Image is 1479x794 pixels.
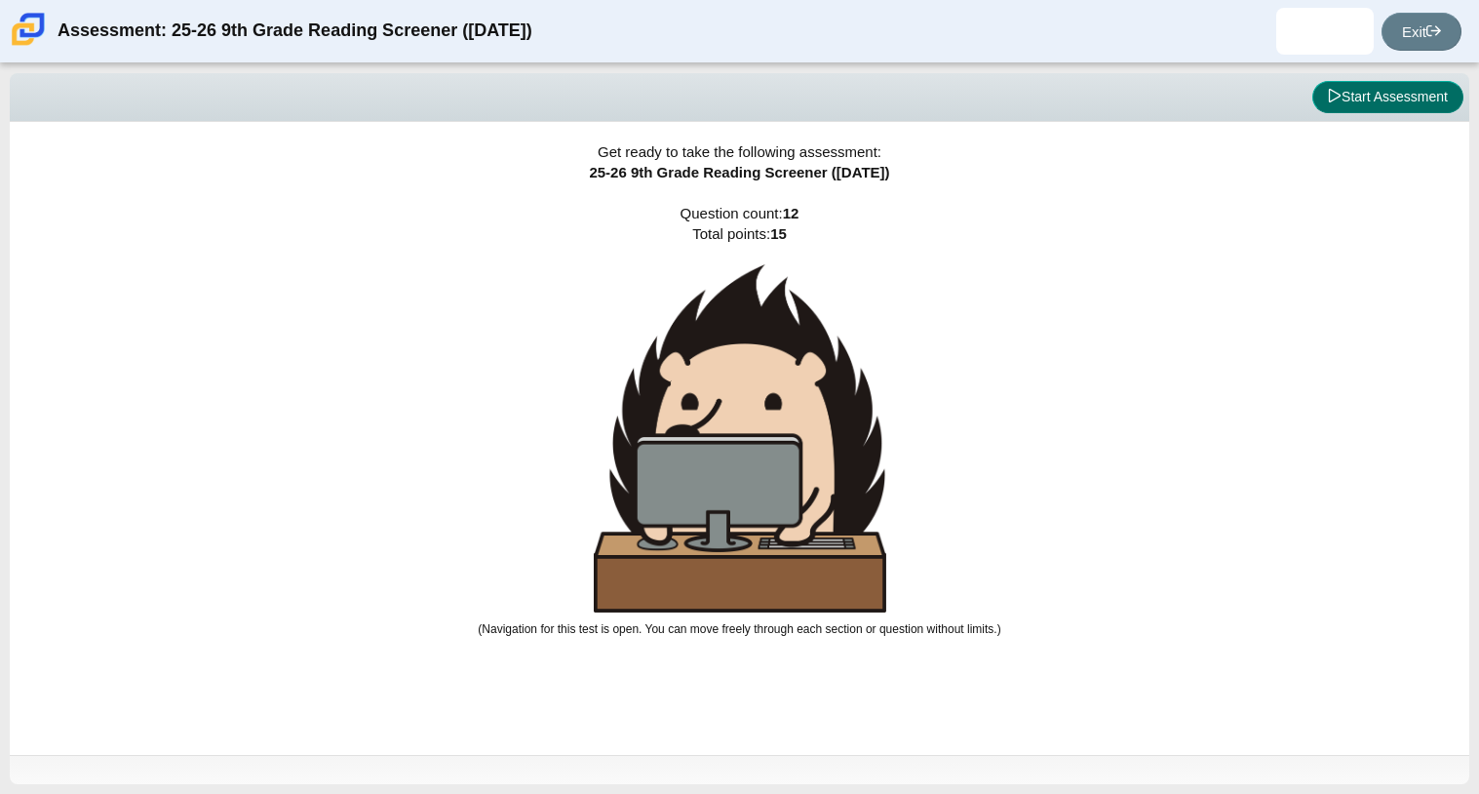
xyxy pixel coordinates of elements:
a: Carmen School of Science & Technology [8,36,49,53]
span: Get ready to take the following assessment: [598,143,881,160]
button: Start Assessment [1312,81,1463,114]
b: 12 [783,205,799,221]
img: damiyan.balquier.hhNpv0 [1309,16,1341,47]
a: Exit [1382,13,1461,51]
small: (Navigation for this test is open. You can move freely through each section or question without l... [478,622,1000,636]
div: Assessment: 25-26 9th Grade Reading Screener ([DATE]) [58,8,532,55]
img: hedgehog-behind-computer-large.png [594,264,886,613]
b: 15 [770,225,787,242]
span: Question count: Total points: [478,205,1000,636]
img: Carmen School of Science & Technology [8,9,49,50]
span: 25-26 9th Grade Reading Screener ([DATE]) [589,164,889,180]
